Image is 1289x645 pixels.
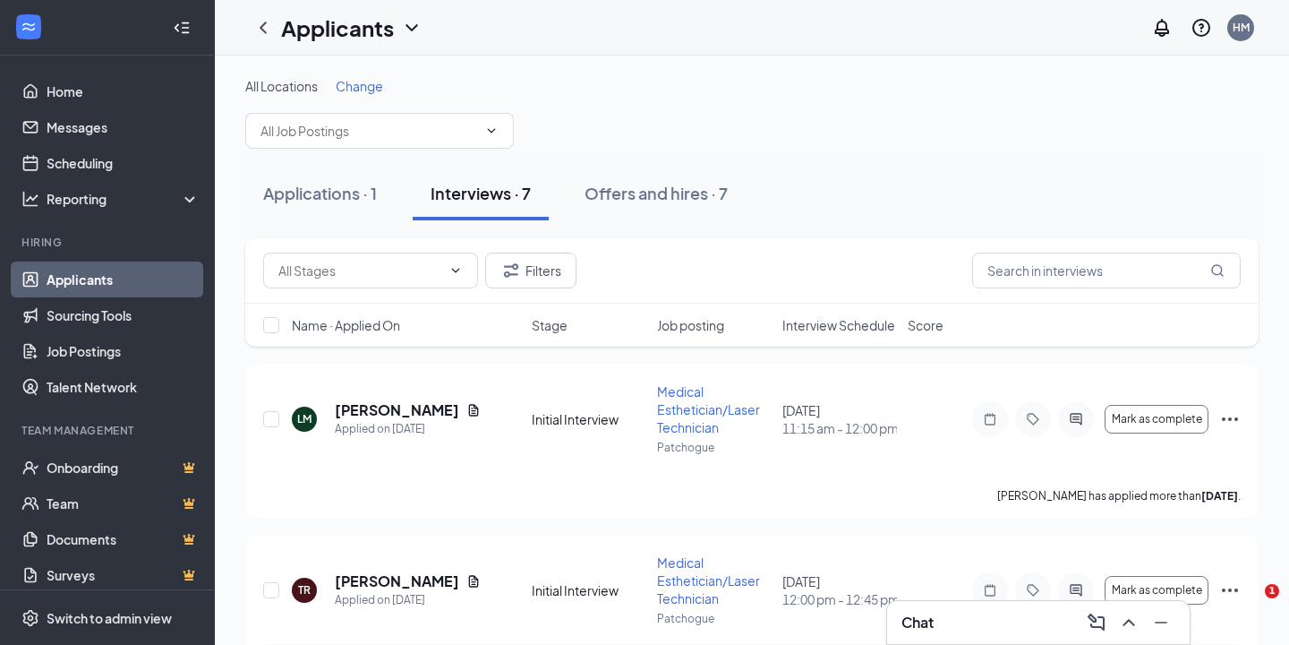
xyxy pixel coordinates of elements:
[1150,612,1172,633] svg: Minimize
[1105,576,1208,605] button: Mark as complete
[466,574,481,589] svg: Document
[1233,20,1250,35] div: HM
[47,609,172,627] div: Switch to admin view
[47,521,200,557] a: DocumentsCrown
[657,383,760,435] span: Medical Esthetician/Laser Technician
[997,488,1241,503] p: [PERSON_NAME] has applied more than .
[532,581,646,599] div: Initial Interview
[1219,580,1241,601] svg: Ellipses
[281,13,394,43] h1: Applicants
[401,17,423,39] svg: ChevronDown
[1265,584,1279,598] span: 1
[47,109,200,145] a: Messages
[263,182,377,204] div: Applications · 1
[972,253,1241,288] input: Search in interviews
[47,145,200,181] a: Scheduling
[1112,413,1202,426] span: Mark as complete
[1082,608,1111,637] button: ComposeMessage
[1151,17,1173,39] svg: Notifications
[1105,405,1208,434] button: Mark as complete
[21,609,39,627] svg: Settings
[47,486,200,521] a: TeamCrown
[782,419,897,437] span: 11:15 am - 12:00 pm
[47,450,200,486] a: OnboardingCrown
[21,423,196,438] div: Team Management
[1112,584,1202,597] span: Mark as complete
[908,316,943,334] span: Score
[335,400,459,420] h5: [PERSON_NAME]
[782,316,895,334] span: Interview Schedule
[657,611,772,626] p: Patchogue
[1086,612,1107,633] svg: ComposeMessage
[448,263,463,278] svg: ChevronDown
[1191,17,1212,39] svg: QuestionInfo
[1114,608,1143,637] button: ChevronUp
[782,590,897,608] span: 12:00 pm - 12:45 pm
[47,190,201,208] div: Reporting
[47,73,200,109] a: Home
[47,557,200,593] a: SurveysCrown
[979,412,1001,426] svg: Note
[657,555,760,606] span: Medical Esthetician/Laser Technician
[979,583,1001,598] svg: Note
[782,401,897,437] div: [DATE]
[1210,263,1225,278] svg: MagnifyingGlass
[485,253,576,288] button: Filter Filters
[1022,583,1044,598] svg: Tag
[782,572,897,608] div: [DATE]
[245,78,318,94] span: All Locations
[657,440,772,455] p: Patchogue
[1147,608,1175,637] button: Minimize
[47,262,200,297] a: Applicants
[335,572,459,591] h5: [PERSON_NAME]
[431,182,531,204] div: Interviews · 7
[21,190,39,208] svg: Analysis
[278,261,441,280] input: All Stages
[532,410,646,428] div: Initial Interview
[336,78,383,94] span: Change
[47,333,200,369] a: Job Postings
[47,297,200,333] a: Sourcing Tools
[500,260,522,281] svg: Filter
[585,182,728,204] div: Offers and hires · 7
[901,613,934,632] h3: Chat
[252,17,274,39] svg: ChevronLeft
[260,121,477,141] input: All Job Postings
[1065,583,1087,598] svg: ActiveChat
[292,316,400,334] span: Name · Applied On
[47,369,200,405] a: Talent Network
[298,582,311,598] div: TR
[335,420,481,438] div: Applied on [DATE]
[297,411,312,426] div: LM
[1022,412,1044,426] svg: Tag
[173,19,191,37] svg: Collapse
[532,316,568,334] span: Stage
[21,235,196,250] div: Hiring
[466,403,481,417] svg: Document
[1065,412,1087,426] svg: ActiveChat
[1219,408,1241,430] svg: Ellipses
[335,591,481,609] div: Applied on [DATE]
[657,316,724,334] span: Job posting
[1201,489,1238,503] b: [DATE]
[484,124,499,138] svg: ChevronDown
[1228,584,1271,627] iframe: Intercom live chat
[1118,612,1140,633] svg: ChevronUp
[20,18,38,36] svg: WorkstreamLogo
